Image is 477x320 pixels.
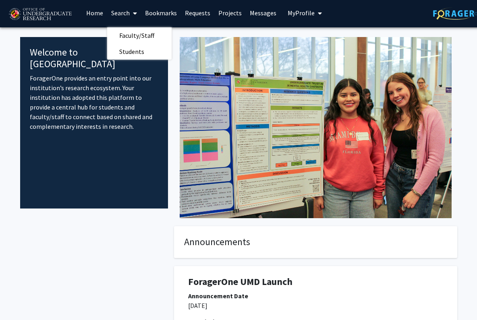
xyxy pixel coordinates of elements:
[30,73,158,131] p: ForagerOne provides an entry point into our institution’s research ecosystem. Your institution ha...
[188,276,443,288] h1: ForagerOne UMD Launch
[107,43,156,60] span: Students
[107,27,166,43] span: Faculty/Staff
[107,29,172,41] a: Faculty/Staff
[188,301,443,310] p: [DATE]
[107,45,172,58] a: Students
[184,236,447,248] h4: Announcements
[288,9,315,17] span: My Profile
[180,37,452,218] img: Cover Image
[6,4,74,25] img: University of Maryland Logo
[188,291,443,301] div: Announcement Date
[30,47,158,70] h4: Welcome to [GEOGRAPHIC_DATA]
[6,284,34,314] iframe: Chat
